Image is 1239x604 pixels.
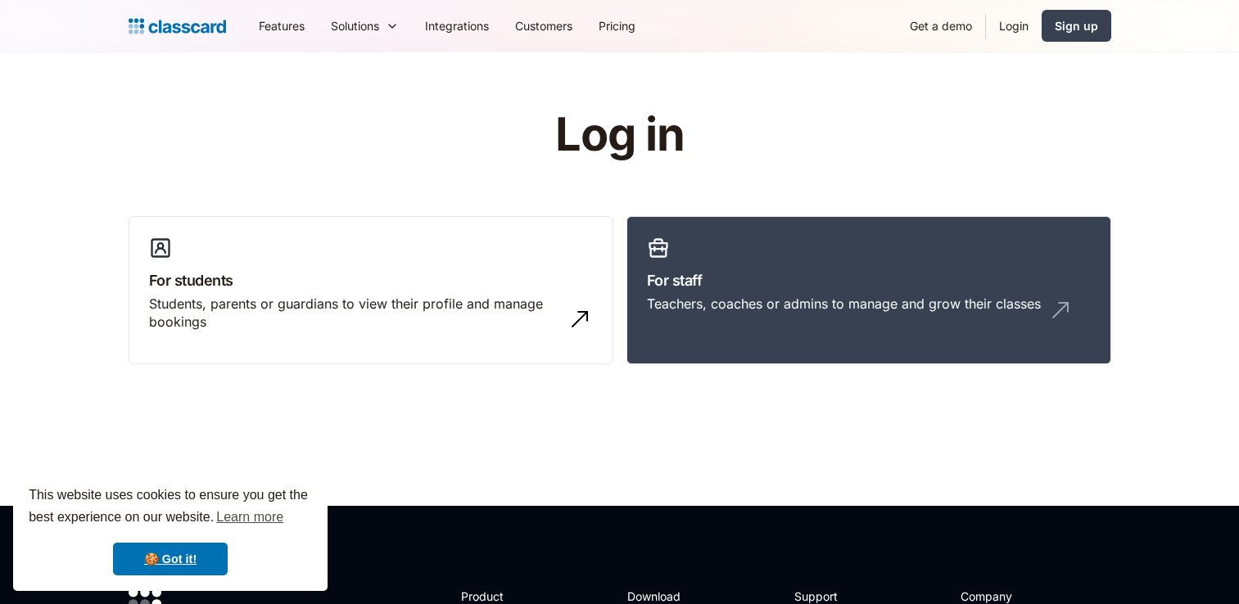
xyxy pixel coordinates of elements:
span: This website uses cookies to ensure you get the best experience on our website. [29,485,312,530]
div: Teachers, coaches or admins to manage and grow their classes [647,295,1041,313]
h1: Log in [359,110,880,160]
h3: For staff [647,269,1091,291]
a: Get a demo [897,7,985,44]
h3: For students [149,269,593,291]
a: Customers [502,7,586,44]
a: For staffTeachers, coaches or admins to manage and grow their classes [626,216,1111,365]
a: dismiss cookie message [113,543,228,575]
a: Sign up [1042,10,1111,42]
div: Students, parents or guardians to view their profile and manage bookings [149,295,560,331]
div: Solutions [331,17,379,34]
a: For studentsStudents, parents or guardians to view their profile and manage bookings [129,216,613,365]
a: home [129,15,226,38]
a: learn more about cookies [214,505,286,530]
a: Features [246,7,318,44]
div: Sign up [1055,17,1098,34]
div: Solutions [318,7,412,44]
a: Integrations [412,7,502,44]
div: cookieconsent [13,470,328,591]
a: Login [986,7,1042,44]
a: Pricing [586,7,649,44]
